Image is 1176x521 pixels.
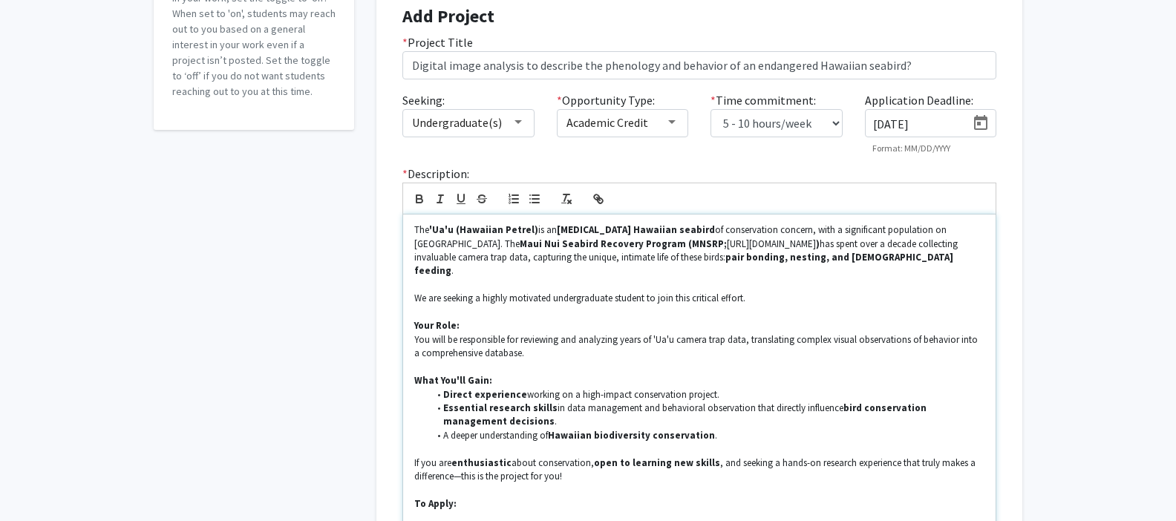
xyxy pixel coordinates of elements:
[966,110,996,137] button: Open calendar
[402,33,473,51] label: Project Title
[429,223,538,236] strong: 'Ua'u (Hawaiian Petrel)
[414,319,460,332] strong: Your Role:
[816,237,820,250] strong: )
[414,497,457,510] strong: To Apply:
[520,237,727,250] strong: Maui Nui Seabird Recovery Program (MNSRP;
[414,456,984,484] p: If you are about conservation, , and seeking a hands-on research experience that truly makes a di...
[566,115,648,130] span: Academic Credit
[451,456,512,469] strong: enthusiastic
[414,374,492,387] strong: What You'll Gain:
[414,292,984,305] p: We are seeking a highly motivated undergraduate student to join this critical effort.
[443,402,558,414] strong: Essential research skills
[594,456,720,469] strong: open to learning new skills
[402,165,469,183] label: Description:
[872,143,950,154] mat-hint: Format: MM/DD/YYYY
[443,402,929,427] strong: bird conservation management decisions
[557,91,655,109] label: Opportunity Type:
[429,402,985,429] li: in data management and behavioral observation that directly influence .
[402,91,445,109] label: Seeking:
[710,91,816,109] label: Time commitment:
[412,115,502,130] span: Undergraduate(s)
[414,223,984,278] p: The is an of conservation concern, with a significant population on [GEOGRAPHIC_DATA]. The [URL][...
[429,388,985,402] li: working on a high-impact conservation project.
[557,223,715,236] strong: [MEDICAL_DATA] Hawaiian seabird
[443,388,527,401] strong: Direct experience
[414,251,955,277] strong: pair bonding, nesting, and [DEMOGRAPHIC_DATA] feeding
[402,4,494,27] strong: Add Project
[11,454,63,510] iframe: Chat
[429,429,985,442] li: A deeper understanding of .
[865,91,973,109] label: Application Deadline:
[548,429,715,442] strong: Hawaiian biodiversity conservation
[414,333,984,361] p: You will be responsible for reviewing and analyzing years of 'Ua'u camera trap data, translating ...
